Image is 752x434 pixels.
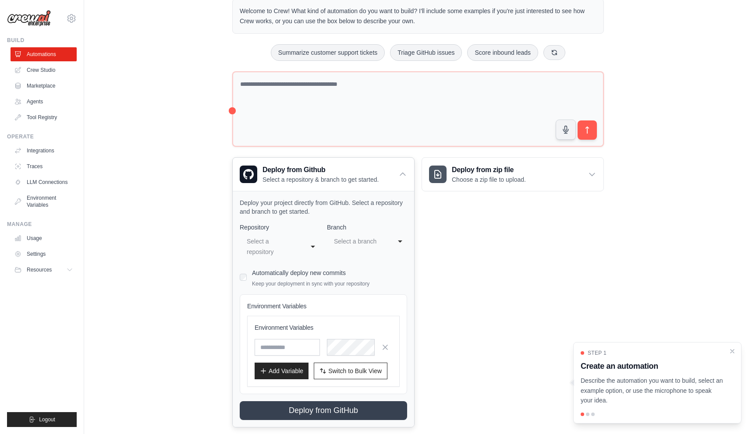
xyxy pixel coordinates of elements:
div: Manage [7,221,77,228]
img: Logo [7,10,51,27]
h3: Create an automation [581,360,724,372]
a: Automations [11,47,77,61]
button: Switch to Bulk View [314,363,387,379]
p: Keep your deployment in sync with your repository [252,280,369,287]
h3: Deploy from zip file [452,165,526,175]
p: Welcome to Crew! What kind of automation do you want to build? I'll include some examples if you'... [240,6,596,26]
div: Select a repository [247,236,295,257]
a: Tool Registry [11,110,77,124]
iframe: Chat Widget [708,392,752,434]
h3: Deploy from Github [262,165,379,175]
a: Marketplace [11,79,77,93]
a: Environment Variables [11,191,77,212]
h3: Environment Variables [255,323,392,332]
div: Select a branch [334,236,383,247]
label: Automatically deploy new commits [252,269,346,276]
button: Logout [7,412,77,427]
div: Build [7,37,77,44]
a: Usage [11,231,77,245]
label: Repository [240,223,320,232]
a: Crew Studio [11,63,77,77]
button: Add Variable [255,363,309,379]
span: Switch to Bulk View [328,367,382,375]
a: Traces [11,159,77,173]
a: Integrations [11,144,77,158]
button: Score inbound leads [467,44,538,61]
button: Resources [11,263,77,277]
span: Logout [39,416,55,423]
button: Close walkthrough [729,348,736,355]
p: Deploy your project directly from GitHub. Select a repository and branch to get started. [240,198,407,216]
a: Settings [11,247,77,261]
p: Choose a zip file to upload. [452,175,526,184]
div: Operate [7,133,77,140]
a: Agents [11,95,77,109]
span: Resources [27,266,52,273]
p: Select a repository & branch to get started. [262,175,379,184]
h4: Environment Variables [247,302,400,311]
button: Triage GitHub issues [390,44,462,61]
span: Step 1 [588,349,607,356]
a: LLM Connections [11,175,77,189]
button: Deploy from GitHub [240,401,407,420]
p: Describe the automation you want to build, select an example option, or use the microphone to spe... [581,376,724,406]
button: Summarize customer support tickets [271,44,385,61]
label: Branch [327,223,407,232]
